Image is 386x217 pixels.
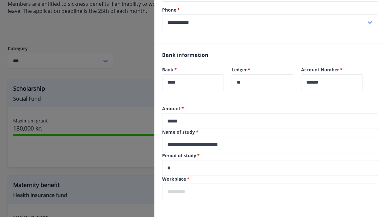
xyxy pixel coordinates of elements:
span: Bank information [162,51,208,59]
font: Name of study [162,129,195,135]
label: Ledger [232,67,293,73]
div: Name of study [162,137,378,152]
label: Phone [162,7,378,13]
font: Period of study [162,152,196,158]
label: Bank [162,67,224,73]
font: Workplace [162,176,186,182]
div: Study period [162,160,378,176]
font: Amount [162,105,180,112]
div: Workplace [162,184,378,199]
div: Amount [162,113,378,129]
label: Account Number [301,67,363,73]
